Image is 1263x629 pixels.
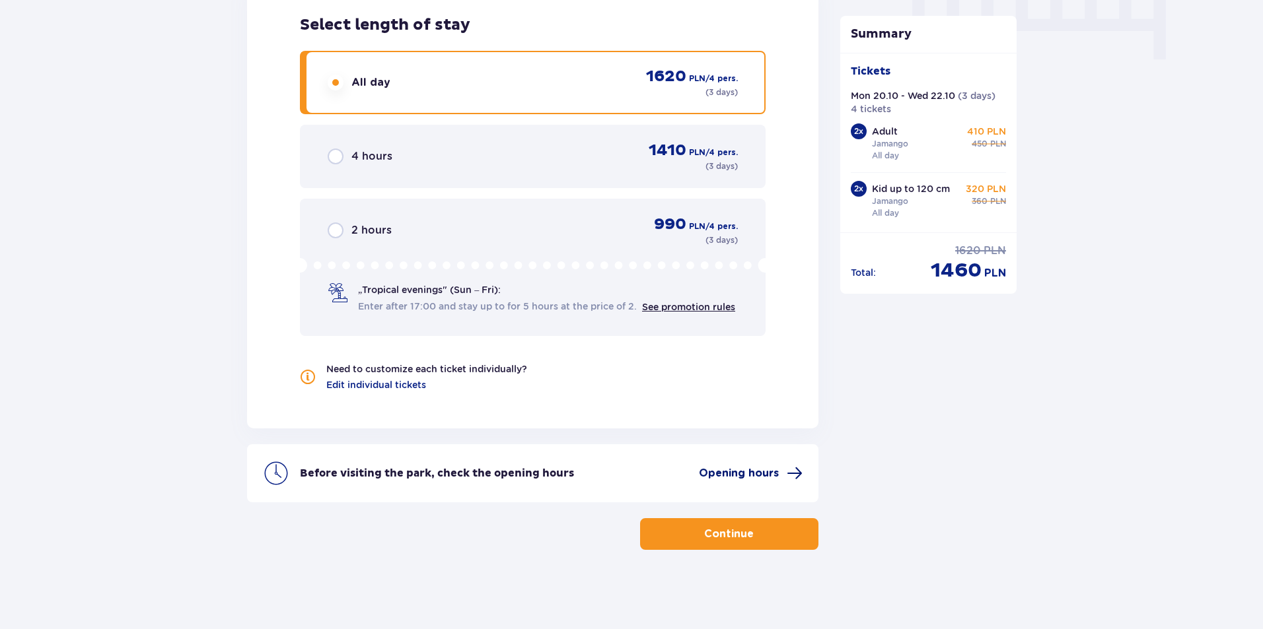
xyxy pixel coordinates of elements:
span: / 4 pers. [705,73,738,84]
span: 1410 [649,141,686,160]
p: ( 3 days ) [705,86,738,98]
span: PLN [990,195,1006,207]
span: / 4 pers. [705,147,738,158]
p: Before visiting the park, check the opening hours [300,466,574,480]
a: Opening hours [699,465,803,481]
div: 2 x [851,181,867,197]
p: ( 3 days ) [958,89,995,102]
span: PLN [689,220,705,232]
span: 1620 [646,67,686,86]
p: Mon 20.10 - Wed 22.10 [851,89,955,102]
span: 1620 [955,244,981,258]
span: 2 hours [351,223,392,238]
p: Summary [840,26,1017,42]
span: Enter after 17:00 and stay up to for 5 hours at the price of 2. [358,300,637,313]
span: All day [351,75,390,90]
p: Jamango [872,138,908,150]
p: Need to customize each ticket individually? [326,362,527,376]
span: / 4 pers. [705,220,738,232]
span: PLN [984,266,1006,281]
p: ( 3 days ) [705,160,738,172]
p: 4 tickets [851,102,891,116]
span: 450 [972,138,988,150]
p: Tickets [851,64,890,79]
a: See promotion rules [642,302,735,312]
span: PLN [689,147,705,158]
p: Total : [851,266,876,279]
span: Opening hours [699,466,779,480]
div: 2 x [851,123,867,139]
p: Jamango [872,195,908,207]
span: 4 hours [351,149,392,164]
span: PLN [990,138,1006,150]
a: Edit individual tickets [326,378,426,391]
p: Continue [704,527,754,541]
span: 1460 [931,258,982,283]
p: All day [872,207,899,219]
button: Continue [640,518,818,550]
span: PLN [984,244,1006,258]
p: 410 PLN [967,125,1006,138]
span: „Tropical evenings" (Sun – Fri): [358,283,501,296]
p: Kid up to 120 cm [872,182,950,195]
span: 990 [654,215,686,234]
span: 360 [972,195,988,207]
p: ( 3 days ) [705,234,738,246]
p: 320 PLN [966,182,1006,195]
p: All day [872,150,899,162]
span: PLN [689,73,705,84]
h2: Select length of stay [300,15,766,35]
p: Adult [872,125,898,138]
